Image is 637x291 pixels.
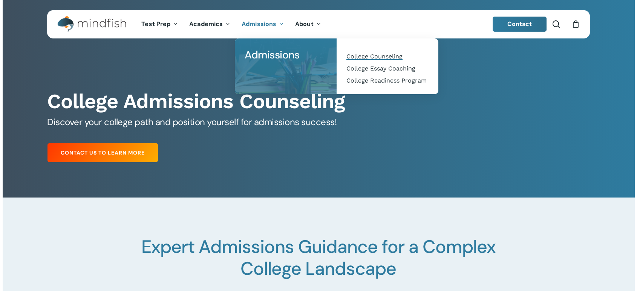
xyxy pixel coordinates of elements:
span: Admissions [245,48,299,62]
span: About [295,20,314,28]
span: Admissions [242,20,276,28]
a: About [289,21,327,28]
a: Admissions [242,46,329,64]
a: Academics [184,21,236,28]
header: Main Menu [47,10,590,38]
nav: Main Menu [136,10,326,38]
span: Test Prep [141,20,170,28]
a: Admissions [236,21,289,28]
a: Cart [571,20,580,28]
span: Contact Us to Learn More [61,149,145,156]
span: Academics [189,20,223,28]
a: Test Prep [136,21,184,28]
b: College Admissions Counseling [47,89,345,113]
span: Expert Admissions Guidance for a Complex College Landscape [141,235,496,280]
span: Contact [507,20,532,28]
span: Discover your college path and position yourself for admissions success! [47,116,337,128]
iframe: Chatbot [466,235,626,280]
a: Contact Us to Learn More [47,143,158,162]
a: Contact [493,17,547,32]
